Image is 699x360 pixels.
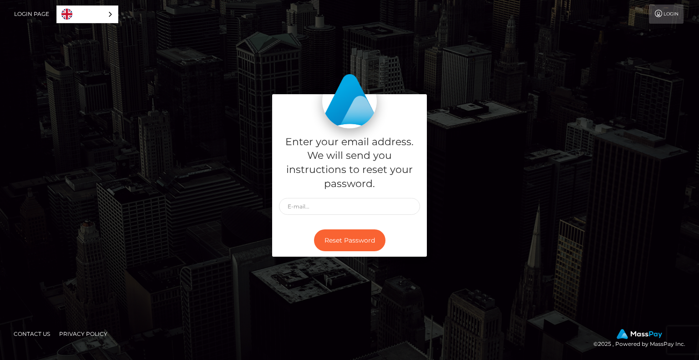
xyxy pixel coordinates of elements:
[14,5,49,24] a: Login Page
[649,5,684,24] a: Login
[56,5,118,23] aside: Language selected: English
[279,198,420,215] input: E-mail...
[279,135,420,191] h5: Enter your email address. We will send you instructions to reset your password.
[10,327,54,341] a: Contact Us
[314,229,385,252] button: Reset Password
[57,6,118,23] a: English
[56,5,118,23] div: Language
[593,329,692,349] div: © 2025 , Powered by MassPay Inc.
[617,329,662,339] img: MassPay
[56,327,111,341] a: Privacy Policy
[322,74,377,128] img: MassPay Login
